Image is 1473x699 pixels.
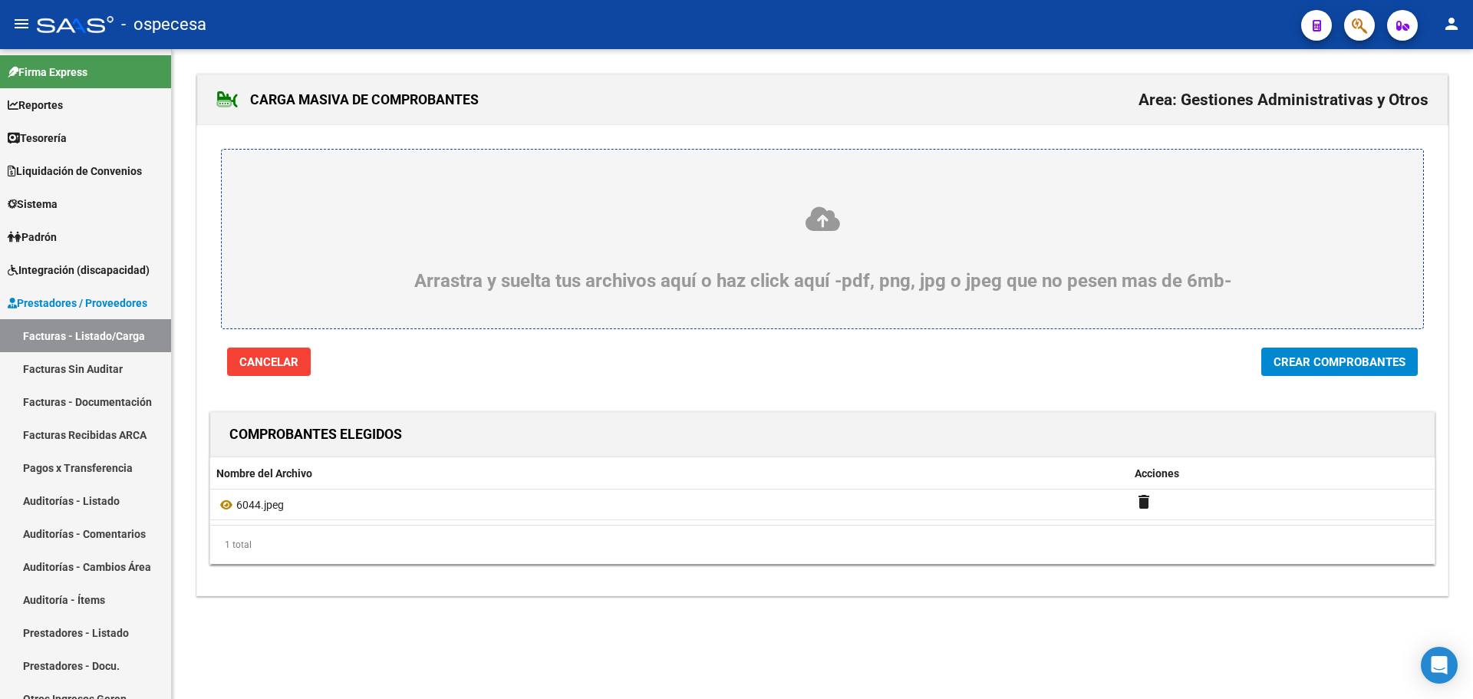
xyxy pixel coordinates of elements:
[1135,467,1179,480] span: Acciones
[8,229,57,246] span: Padrón
[8,262,150,279] span: Integración (discapacidad)
[8,97,63,114] span: Reportes
[216,467,312,480] span: Nombre del Archivo
[210,526,1435,564] div: 1 total
[239,355,298,369] span: Cancelar
[1261,348,1418,376] button: Crear Comprobantes
[1135,493,1153,511] mat-icon: delete
[121,8,206,41] span: - ospecesa
[8,196,58,213] span: Sistema
[1139,85,1429,114] h2: Area: Gestiones Administrativas y Otros
[236,499,284,511] span: 6044.jpeg
[1129,457,1435,490] datatable-header-cell: Acciones
[8,64,87,81] span: Firma Express
[8,130,67,147] span: Tesorería
[1274,355,1405,369] span: Crear Comprobantes
[227,348,311,376] button: Cancelar
[1421,647,1458,684] div: Open Intercom Messenger
[229,422,402,447] h1: COMPROBANTES ELEGIDOS
[210,457,1129,490] datatable-header-cell: Nombre del Archivo
[12,15,31,33] mat-icon: menu
[8,163,142,180] span: Liquidación de Convenios
[259,205,1386,292] div: Arrastra y suelta tus archivos aquí o haz click aquí -pdf, png, jpg o jpeg que no pesen mas de 6mb-
[216,87,479,112] h1: CARGA MASIVA DE COMPROBANTES
[1442,15,1461,33] mat-icon: person
[8,295,147,312] span: Prestadores / Proveedores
